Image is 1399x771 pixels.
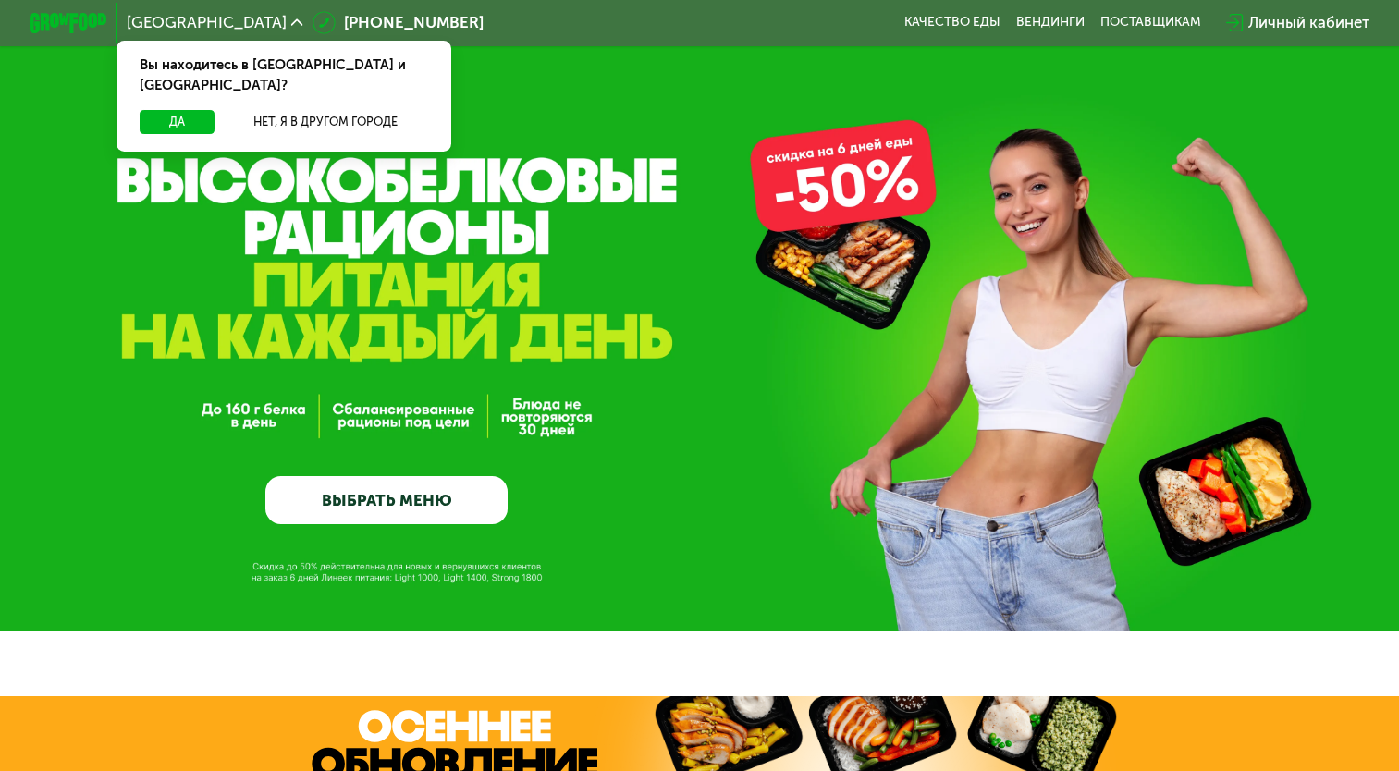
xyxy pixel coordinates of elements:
a: Вендинги [1016,15,1085,31]
div: Вы находитесь в [GEOGRAPHIC_DATA] и [GEOGRAPHIC_DATA]? [117,41,450,111]
div: поставщикам [1100,15,1201,31]
a: ВЫБРАТЬ МЕНЮ [265,476,508,525]
button: Нет, я в другом городе [223,110,428,133]
button: Да [140,110,215,133]
a: Качество еды [904,15,1000,31]
span: [GEOGRAPHIC_DATA] [127,15,287,31]
div: Личный кабинет [1248,11,1369,34]
a: [PHONE_NUMBER] [313,11,484,34]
